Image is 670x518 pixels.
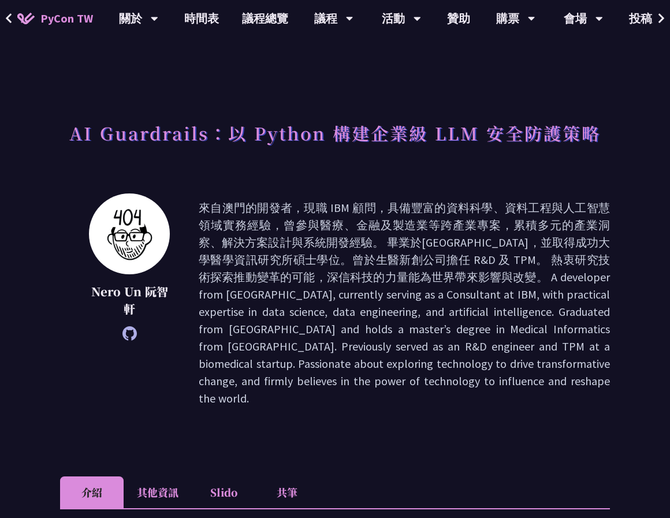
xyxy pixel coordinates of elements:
[89,193,170,274] img: Nero Un 阮智軒
[40,10,93,27] span: PyCon TW
[124,476,192,508] li: 其他資訊
[6,4,105,33] a: PyCon TW
[199,199,610,407] p: 來自澳門的開發者，現職 IBM 顧問，具備豐富的資料科學、資料工程與人工智慧領域實務經驗，曾參與醫療、金融及製造業等跨產業專案，累積多元的產業洞察、解決方案設計與系統開發經驗。 畢業於[GEOG...
[69,115,601,150] h1: AI Guardrails：以 Python 構建企業級 LLM 安全防護策略
[89,283,170,318] p: Nero Un 阮智軒
[60,476,124,508] li: 介紹
[192,476,255,508] li: Slido
[17,13,35,24] img: Home icon of PyCon TW 2025
[255,476,319,508] li: 共筆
